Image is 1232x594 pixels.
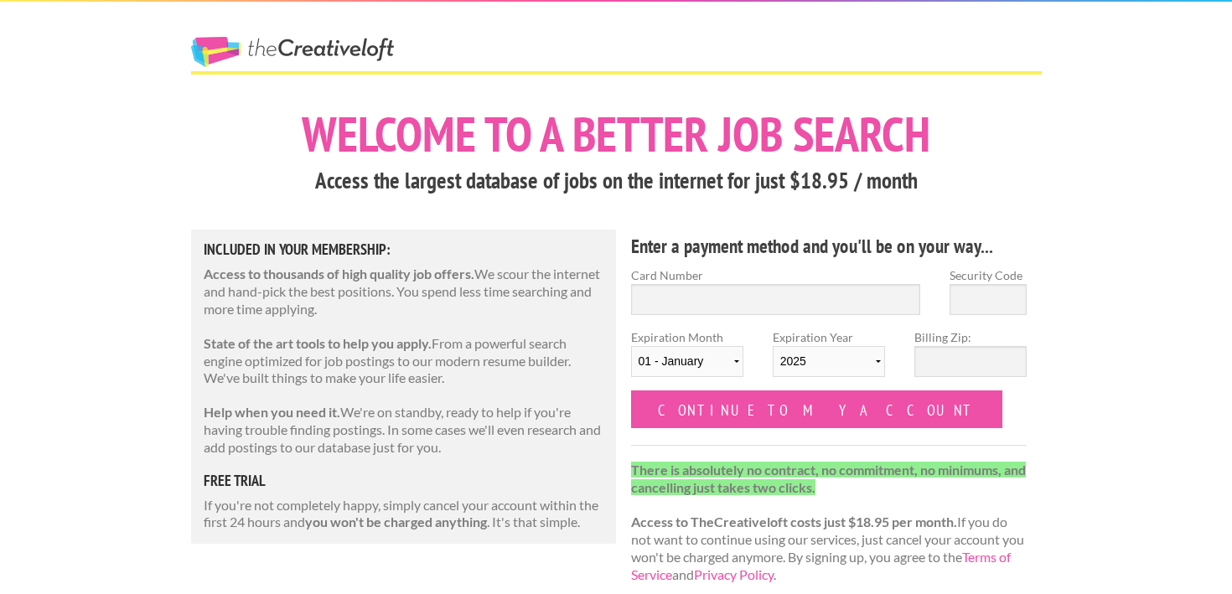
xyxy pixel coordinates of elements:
[204,335,432,351] strong: State of the art tools to help you apply.
[631,266,921,284] label: Card Number
[204,266,474,282] strong: Access to thousands of high quality job offers.
[191,165,1042,197] h3: Access the largest database of jobs on the internet for just $18.95 / month
[631,233,1028,260] h4: Enter a payment method and you'll be on your way...
[631,549,1011,582] a: Terms of Service
[204,473,604,488] h5: free trial
[204,335,604,387] p: From a powerful search engine optimized for job postings to our modern resume builder. We've buil...
[773,346,885,377] select: Expiration Year
[631,462,1028,584] p: If you do not want to continue using our services, just cancel your account you won't be charged ...
[191,37,394,67] a: The Creative Loft
[950,266,1027,284] label: Security Code
[773,328,885,390] label: Expiration Year
[204,266,604,318] p: We scour the internet and hand-pick the best positions. You spend less time searching and more ti...
[204,242,604,257] h5: Included in Your Membership:
[204,497,604,532] p: If you're not completely happy, simply cancel your account within the first 24 hours and . It's t...
[631,328,743,390] label: Expiration Month
[631,390,1003,428] input: Continue to my account
[631,514,957,529] strong: Access to TheCreativeloft costs just $18.95 per month.
[694,566,774,582] a: Privacy Policy
[631,346,743,377] select: Expiration Month
[191,110,1042,158] h1: Welcome to a better job search
[204,404,604,456] p: We're on standby, ready to help if you're having trouble finding postings. In some cases we'll ev...
[631,462,1026,495] strong: There is absolutely no contract, no commitment, no minimums, and cancelling just takes two clicks.
[305,514,487,529] strong: you won't be charged anything
[204,404,340,420] strong: Help when you need it.
[914,328,1027,346] label: Billing Zip:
